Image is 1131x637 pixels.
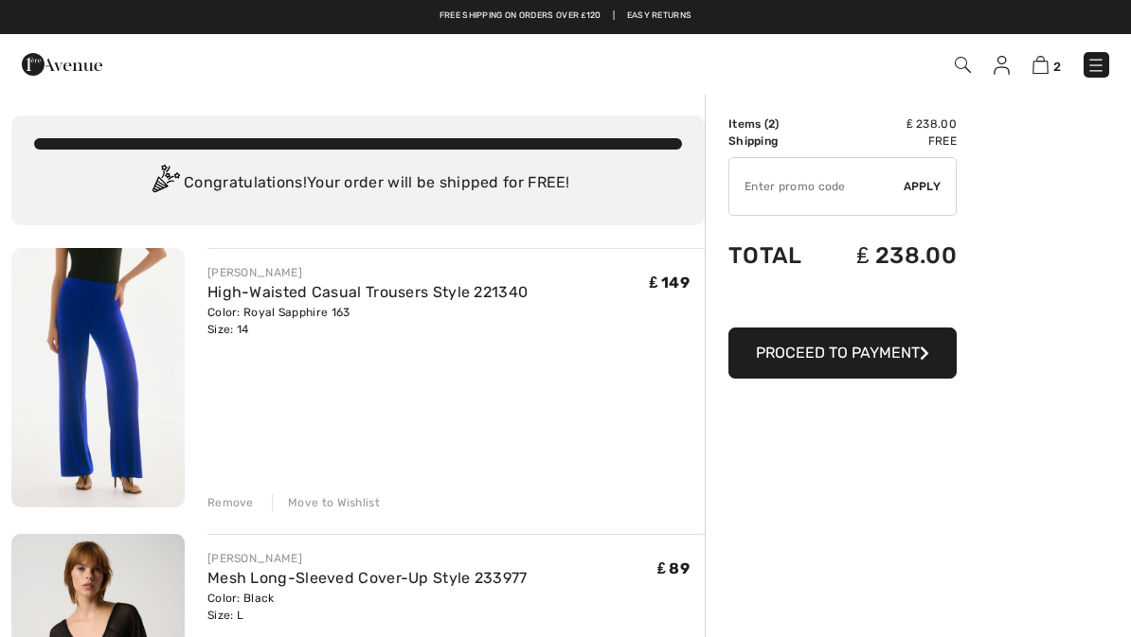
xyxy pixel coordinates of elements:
[994,56,1010,75] img: My Info
[207,569,528,587] a: Mesh Long-Sleeved Cover-Up Style 233977
[207,494,254,511] div: Remove
[34,165,682,203] div: Congratulations! Your order will be shipped for FREE!
[728,327,957,379] button: Proceed to Payment
[22,45,102,83] img: 1ère Avenue
[728,115,825,133] td: Items ( )
[657,559,690,577] span: ₤ 89
[728,288,957,321] iframe: PayPal
[955,57,971,73] img: Search
[1032,56,1049,74] img: Shopping Bag
[768,117,775,131] span: 2
[825,133,957,150] td: Free
[1032,53,1061,76] a: 2
[904,178,942,195] span: Apply
[756,344,920,362] span: Proceed to Payment
[207,283,528,301] a: High-Waisted Casual Trousers Style 221340
[825,115,957,133] td: ₤ 238.00
[22,54,102,72] a: 1ère Avenue
[272,494,380,511] div: Move to Wishlist
[207,550,528,567] div: [PERSON_NAME]
[1086,56,1105,75] img: Menu
[627,9,692,23] a: Easy Returns
[11,248,185,507] img: High-Waisted Casual Trousers Style 221340
[207,304,528,338] div: Color: Royal Sapphire 163 Size: 14
[825,223,957,288] td: ₤ 238.00
[207,264,528,281] div: [PERSON_NAME]
[146,165,184,203] img: Congratulation2.svg
[728,133,825,150] td: Shipping
[728,223,825,288] td: Total
[440,9,601,23] a: Free shipping on orders over ₤120
[1053,60,1061,74] span: 2
[650,274,690,292] span: ₤ 149
[729,158,904,215] input: Promo code
[613,9,615,23] span: |
[207,590,528,624] div: Color: Black Size: L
